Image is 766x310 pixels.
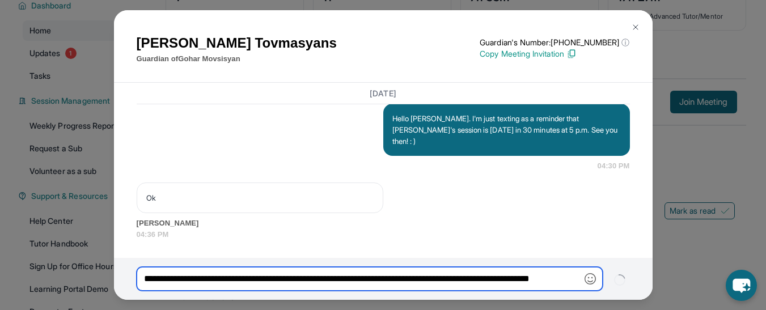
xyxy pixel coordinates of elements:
span: ⓘ [621,37,629,48]
p: Guardian's Number: [PHONE_NUMBER] [480,37,629,48]
h1: [PERSON_NAME] Tovmasyans [137,33,337,53]
p: Copy Meeting Invitation [480,48,629,60]
button: chat-button [726,270,757,301]
p: Guardian of Gohar Movsisyan [137,53,337,65]
span: 04:30 PM [598,160,630,172]
span: 04:36 PM [137,229,630,240]
img: Copy Icon [566,49,577,59]
img: Emoji [585,273,596,284]
p: Hello [PERSON_NAME]. I'm just texting as a reminder that [PERSON_NAME]'s session is [DATE] in 30 ... [392,113,621,147]
h3: [DATE] [137,87,630,99]
span: [PERSON_NAME] [137,218,630,229]
p: Ok [146,192,374,203]
img: Close Icon [631,23,640,32]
